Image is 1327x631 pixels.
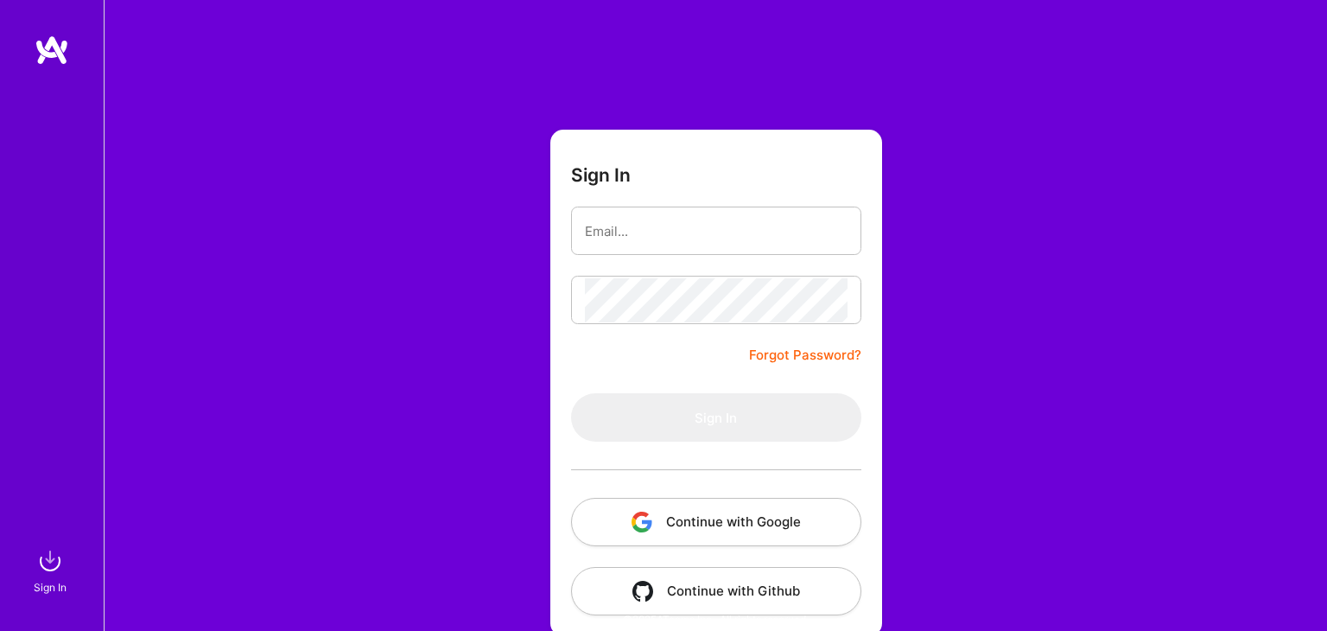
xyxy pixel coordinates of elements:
button: Sign In [571,393,861,442]
img: icon [632,512,652,532]
img: logo [35,35,69,66]
input: Email... [585,209,848,253]
a: sign inSign In [36,544,67,596]
h3: Sign In [571,164,631,186]
img: sign in [33,544,67,578]
button: Continue with Google [571,498,861,546]
img: icon [632,581,653,602]
button: Continue with Github [571,567,861,615]
div: Sign In [34,578,67,596]
a: Forgot Password? [749,345,861,366]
